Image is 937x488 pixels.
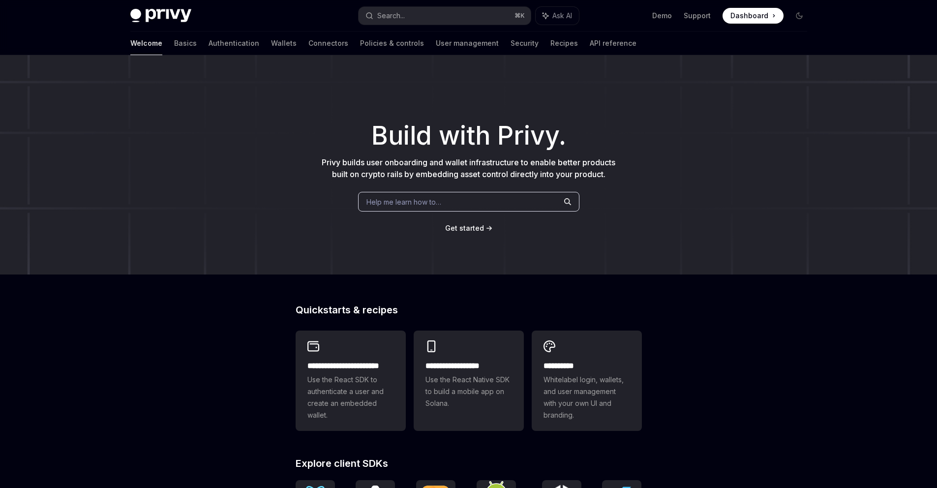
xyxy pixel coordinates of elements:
button: Ask AI [536,7,579,25]
a: Policies & controls [360,31,424,55]
a: Welcome [130,31,162,55]
span: Dashboard [730,11,768,21]
span: ⌘ K [514,12,525,20]
a: **** **** **** ***Use the React Native SDK to build a mobile app on Solana. [414,331,524,431]
a: Authentication [209,31,259,55]
a: User management [436,31,499,55]
div: Search... [377,10,405,22]
span: Help me learn how to… [366,197,441,207]
a: Security [511,31,539,55]
a: Recipes [550,31,578,55]
a: Demo [652,11,672,21]
span: Build with Privy. [371,127,566,145]
button: Search...⌘K [359,7,531,25]
img: dark logo [130,9,191,23]
span: Quickstarts & recipes [296,305,398,315]
a: Connectors [308,31,348,55]
span: Privy builds user onboarding and wallet infrastructure to enable better products built on crypto ... [322,157,615,179]
a: **** *****Whitelabel login, wallets, and user management with your own UI and branding. [532,331,642,431]
span: Explore client SDKs [296,458,388,468]
a: Dashboard [723,8,784,24]
span: Ask AI [552,11,572,21]
a: Support [684,11,711,21]
a: Wallets [271,31,297,55]
button: Toggle dark mode [791,8,807,24]
a: Basics [174,31,197,55]
span: Whitelabel login, wallets, and user management with your own UI and branding. [544,374,630,421]
span: Get started [445,224,484,232]
a: API reference [590,31,636,55]
span: Use the React Native SDK to build a mobile app on Solana. [425,374,512,409]
span: Use the React SDK to authenticate a user and create an embedded wallet. [307,374,394,421]
a: Get started [445,223,484,233]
